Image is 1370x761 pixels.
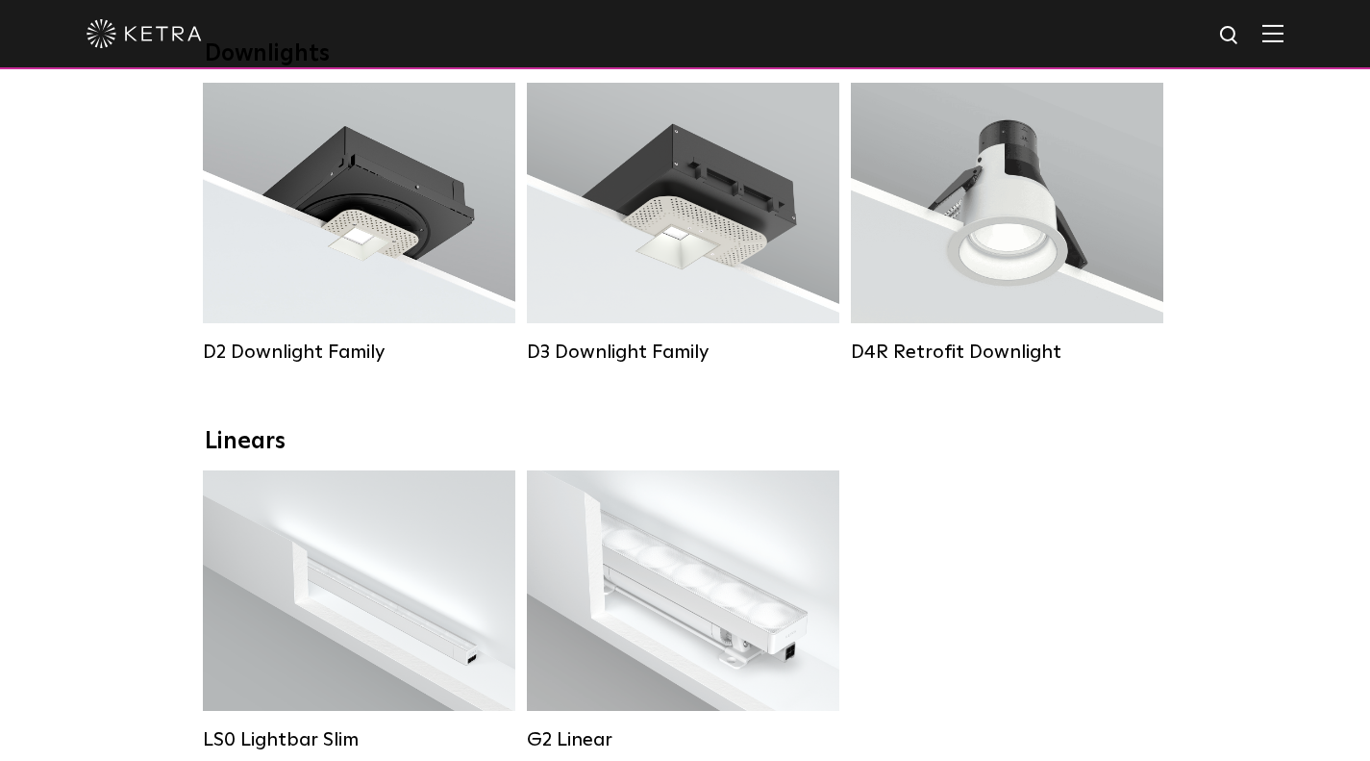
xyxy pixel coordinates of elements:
a: D4R Retrofit Downlight Lumen Output:800Colors:White / BlackBeam Angles:15° / 25° / 40° / 60°Watta... [851,83,1163,364]
div: LS0 Lightbar Slim [203,728,515,751]
div: Linears [205,428,1166,456]
div: D4R Retrofit Downlight [851,341,1163,364]
div: D2 Downlight Family [203,341,515,364]
a: D2 Downlight Family Lumen Output:1200Colors:White / Black / Gloss Black / Silver / Bronze / Silve... [203,83,515,364]
a: D3 Downlight Family Lumen Output:700 / 900 / 1100Colors:White / Black / Silver / Bronze / Paintab... [527,83,839,364]
img: search icon [1218,24,1242,48]
a: G2 Linear Lumen Output:400 / 700 / 1000Colors:WhiteBeam Angles:Flood / [GEOGRAPHIC_DATA] / Narrow... [527,470,839,751]
a: LS0 Lightbar Slim Lumen Output:200 / 350Colors:White / BlackControl:X96 Controller [203,470,515,751]
img: ketra-logo-2019-white [87,19,202,48]
img: Hamburger%20Nav.svg [1262,24,1283,42]
div: D3 Downlight Family [527,341,839,364]
div: G2 Linear [527,728,839,751]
